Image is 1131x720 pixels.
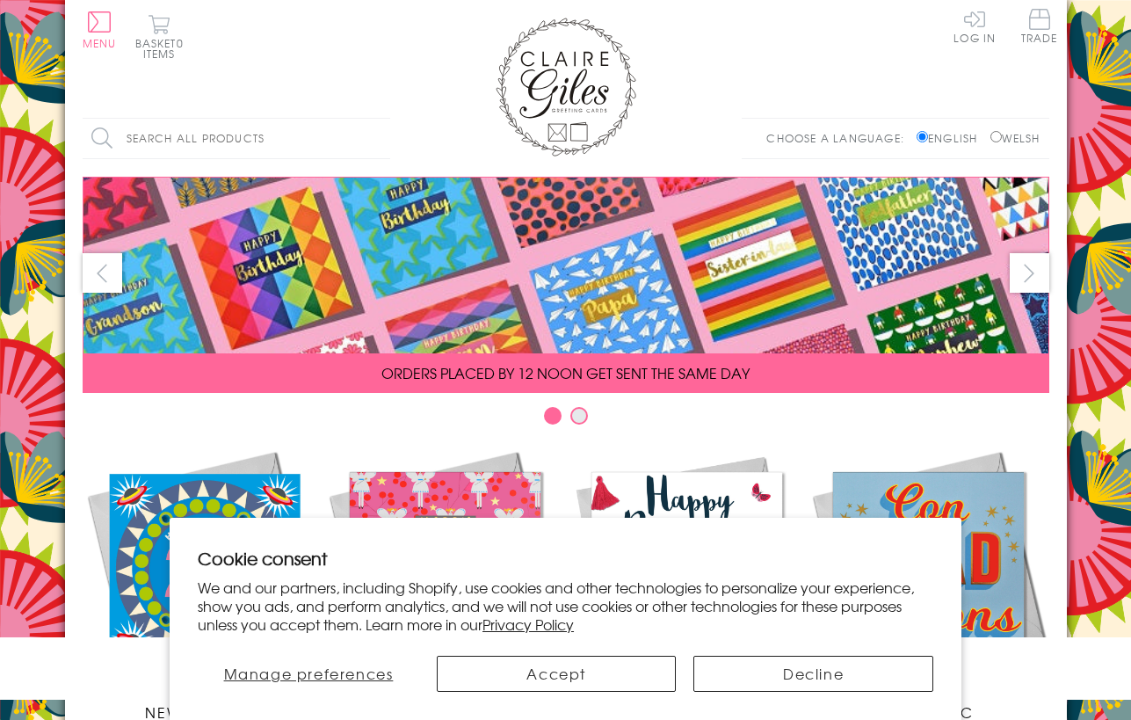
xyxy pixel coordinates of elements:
span: Menu [83,35,117,51]
button: Menu [83,11,117,48]
button: Accept [437,656,677,692]
a: Privacy Policy [482,614,574,635]
span: 0 items [143,35,184,62]
h2: Cookie consent [198,546,933,571]
a: Trade [1021,9,1058,47]
button: Carousel Page 2 [570,407,588,425]
button: Basket0 items [135,14,184,59]
span: Trade [1021,9,1058,43]
span: Manage preferences [224,663,394,684]
p: We and our partners, including Shopify, use cookies and other technologies to personalize your ex... [198,578,933,633]
button: Decline [693,656,933,692]
label: Welsh [990,130,1040,146]
button: next [1010,253,1049,293]
input: Search [373,119,390,158]
div: Carousel Pagination [83,406,1049,433]
p: Choose a language: [766,130,913,146]
img: Claire Giles Greetings Cards [496,18,636,156]
button: prev [83,253,122,293]
input: Search all products [83,119,390,158]
a: Log In [953,9,996,43]
input: Welsh [990,131,1002,142]
input: English [917,131,928,142]
button: Carousel Page 1 (Current Slide) [544,407,562,425]
button: Manage preferences [198,656,419,692]
label: English [917,130,986,146]
span: ORDERS PLACED BY 12 NOON GET SENT THE SAME DAY [381,362,750,383]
